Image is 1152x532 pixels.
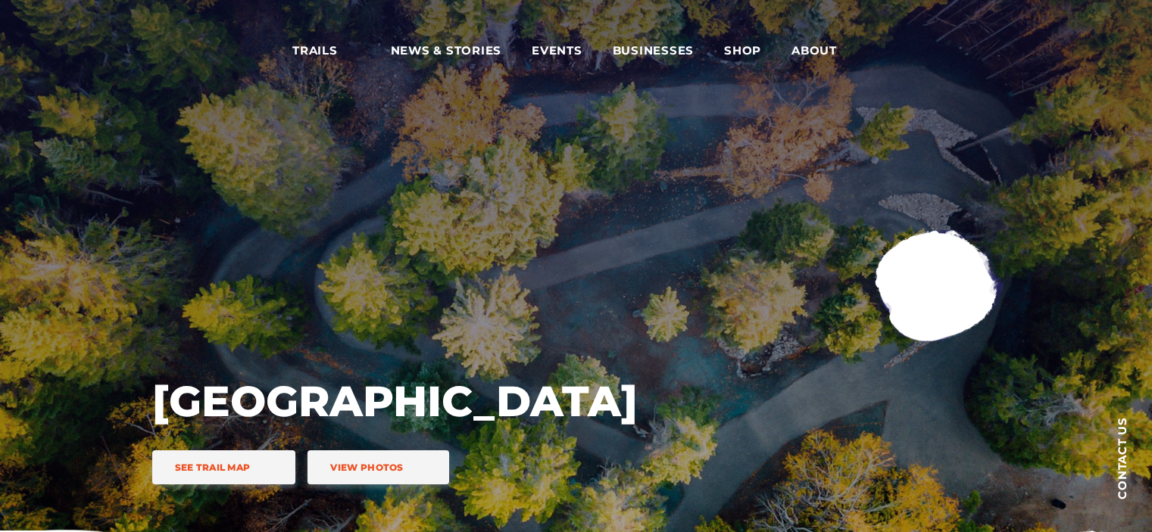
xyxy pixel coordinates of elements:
[152,450,296,484] a: See Trail Map trail icon
[330,462,403,473] span: View Photos
[1116,417,1128,499] span: Contact us
[613,43,695,58] span: Businesses
[791,43,860,58] span: About
[292,43,361,58] span: Trails
[391,43,502,58] span: News & Stories
[175,462,251,473] span: See Trail Map
[724,43,761,58] span: Shop
[308,450,448,484] a: View Photos trail icon
[152,375,637,428] h1: [GEOGRAPHIC_DATA]
[532,43,582,58] span: Events
[1091,394,1152,522] a: Contact us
